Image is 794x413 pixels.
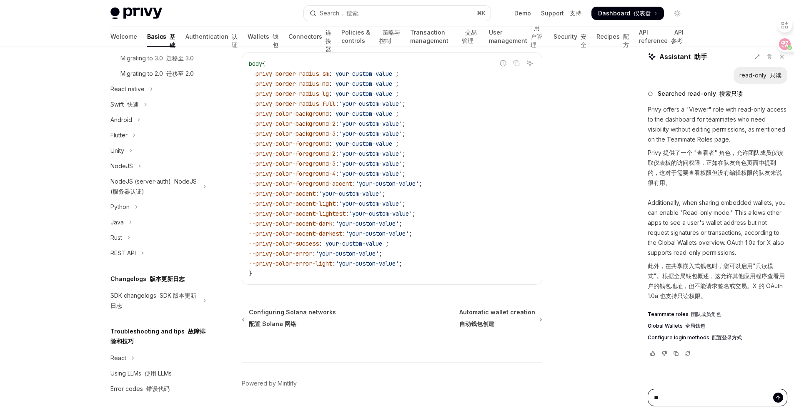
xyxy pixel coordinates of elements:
font: 连接器 [326,29,331,52]
div: read-only [739,71,781,80]
font: 配置 Solana 网络 [249,320,296,327]
span: 'your-custom-value' [349,210,412,217]
span: Automatic wallet creation [459,308,535,331]
span: 'your-custom-value' [339,120,402,127]
span: --privy-border-radius-md [249,80,329,87]
button: Searched read-only 搜索只读 [648,90,787,98]
span: --privy-color-accent-lightest [249,210,346,217]
span: ; [402,100,406,107]
a: Welcome [110,27,137,47]
button: Toggle React native section [104,82,210,97]
div: Error codes [110,384,170,394]
a: Connectors 连接器 [288,27,331,47]
a: Using LLMs 使用 LLMs [104,366,210,381]
button: Copy chat response [671,349,681,358]
span: : [329,70,332,77]
font: 迁移至 2.0 [166,70,194,77]
span: --privy-color-foreground-2 [249,150,336,157]
a: Powered by Mintlify [242,379,297,388]
a: API reference API 参考 [639,27,684,47]
span: : [336,100,339,107]
button: Toggle Rust section [104,230,210,245]
font: 自动钱包创建 [459,320,494,327]
button: Toggle NodeJS (server-auth) section [104,174,210,199]
div: Migrating to 2.0 [120,69,194,79]
a: Migrating to 2.0 迁移至 2.0 [104,66,210,81]
span: 'your-custom-value' [332,140,396,147]
span: { [262,60,266,67]
div: Unity [110,146,124,156]
span: : [319,240,322,247]
a: Automatic wallet creation自动钱包创建 [459,308,541,331]
span: 'your-custom-value' [332,110,396,117]
span: ; [412,210,416,217]
span: ; [399,260,402,267]
font: 团队成员角色 [691,311,721,317]
span: ; [396,140,399,147]
span: 'your-custom-value' [339,130,402,137]
button: Reload last chat [683,349,693,358]
font: 交易管理 [462,29,477,44]
span: ⌘ K [477,10,486,17]
a: Global Wallets 全局钱包 [648,323,787,329]
span: 'your-custom-value' [339,160,402,167]
div: Using LLMs [110,368,172,378]
span: : [352,180,356,187]
span: ; [402,150,406,157]
font: API 参考 [671,29,684,44]
span: ; [402,200,406,207]
span: : [329,110,332,117]
font: 认证 [232,33,238,48]
button: Toggle NodeJS section [104,159,210,174]
span: --privy-color-foreground-accent [249,180,352,187]
button: Send message [773,393,783,403]
font: Privy 提供了一个 "查看者" 角色，允许团队成员仅读取仪表板的访问权限，正如在队友角色页面中提到的，这对于需要查看权限但没有编辑权限的队友来说很有用。 [648,149,783,186]
span: Teammate roles [648,311,721,318]
span: ; [402,170,406,177]
font: 搜索... [346,10,362,17]
button: Toggle Unity section [104,143,210,158]
div: NodeJS (server-auth) [110,177,198,197]
a: Configure login methods 配置登录方式 [648,334,787,341]
span: --privy-color-accent [249,190,316,197]
span: ; [402,120,406,127]
span: --privy-border-radius-full [249,100,336,107]
span: --privy-border-radius-lg [249,90,329,97]
button: Toggle dark mode [671,7,684,20]
font: 搜索只读 [719,90,743,97]
font: 助手 [694,52,707,61]
a: Basics 基础 [147,27,175,47]
font: 配方 [623,33,629,48]
span: --privy-color-error [249,250,312,257]
font: 版本更新日志 [150,275,185,282]
div: React native [110,84,145,94]
span: 'your-custom-value' [339,170,402,177]
span: : [342,230,346,237]
font: 此外，在共享嵌入式钱包时，您可以启用"只读模式"。根据全局钱包概述，这允许其他应用程序查看用户的钱包地址，但不能请求签名或交易。X 的 OAuth 1.0a 也支持只读权限。 [648,262,785,299]
div: Search... [320,8,362,18]
span: ; [396,90,399,97]
div: Flutter [110,130,128,140]
button: Report incorrect code [498,58,508,69]
div: Android [110,115,132,125]
font: 仪表盘 [634,10,651,17]
button: Open search [304,6,491,21]
span: --privy-color-accent-light [249,200,336,207]
div: Java [110,217,124,227]
span: ; [386,240,389,247]
span: Configuring Solana networks [249,308,336,331]
font: 只读 [770,72,781,79]
a: Teammate roles 团队成员角色 [648,311,787,318]
div: Rust [110,233,122,243]
span: ; [396,70,399,77]
span: --privy-color-foreground [249,140,329,147]
span: --privy-color-error-light [249,260,332,267]
font: 配置登录方式 [712,334,742,341]
button: Toggle Python section [104,199,210,214]
span: : [312,250,316,257]
span: ; [396,110,399,117]
font: 快速 [127,101,139,108]
span: : [332,220,336,227]
span: : [316,190,319,197]
span: body [249,60,262,67]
